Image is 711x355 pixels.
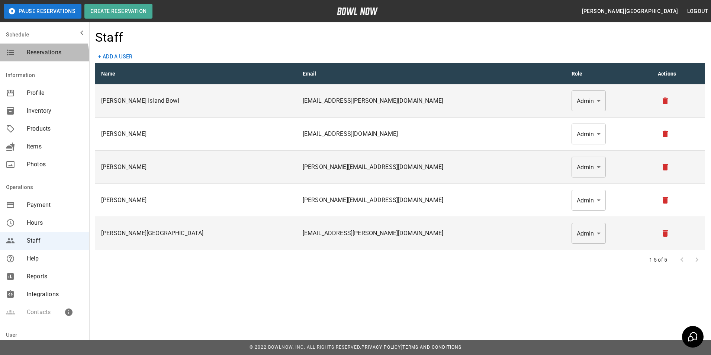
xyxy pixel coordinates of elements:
button: remove [658,93,673,108]
p: [EMAIL_ADDRESS][PERSON_NAME][DOMAIN_NAME] [303,96,560,105]
p: [EMAIL_ADDRESS][PERSON_NAME][DOMAIN_NAME] [303,229,560,238]
span: Products [27,124,83,133]
div: Admin [572,223,606,244]
p: [PERSON_NAME][EMAIL_ADDRESS][DOMAIN_NAME] [303,163,560,172]
p: [PERSON_NAME] [101,129,291,138]
p: [PERSON_NAME][EMAIL_ADDRESS][DOMAIN_NAME] [303,196,560,205]
span: Reservations [27,48,83,57]
span: Integrations [27,290,83,299]
img: logo [337,7,378,15]
th: Email [297,63,566,84]
a: Terms and Conditions [402,345,461,350]
button: + Add a user [95,50,136,64]
div: Admin [572,90,606,111]
th: Actions [652,63,705,84]
p: [PERSON_NAME] [101,196,291,205]
span: Hours [27,218,83,227]
button: remove [658,226,673,241]
p: 1-5 of 5 [649,256,667,263]
span: Help [27,254,83,263]
span: Inventory [27,106,83,115]
span: Photos [27,160,83,169]
span: Reports [27,272,83,281]
th: Name [95,63,297,84]
div: Admin [572,124,606,144]
button: remove [658,193,673,208]
p: [EMAIL_ADDRESS][DOMAIN_NAME] [303,129,560,138]
span: © 2022 BowlNow, Inc. All Rights Reserved. [250,345,361,350]
button: Logout [684,4,711,18]
button: [PERSON_NAME][GEOGRAPHIC_DATA] [579,4,681,18]
div: Admin [572,157,606,177]
div: Admin [572,190,606,211]
p: [PERSON_NAME][GEOGRAPHIC_DATA] [101,229,291,238]
span: Items [27,142,83,151]
button: remove [658,127,673,141]
span: Profile [27,89,83,97]
button: remove [658,160,673,175]
span: Payment [27,201,83,210]
span: Staff [27,236,83,245]
p: [PERSON_NAME] Island Bowl [101,96,291,105]
button: Create Reservation [84,4,152,19]
th: Role [566,63,652,84]
p: [PERSON_NAME] [101,163,291,172]
button: Pause Reservations [4,4,81,19]
table: sticky table [95,63,705,250]
a: Privacy Policy [361,345,401,350]
h4: Staff [95,30,123,45]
